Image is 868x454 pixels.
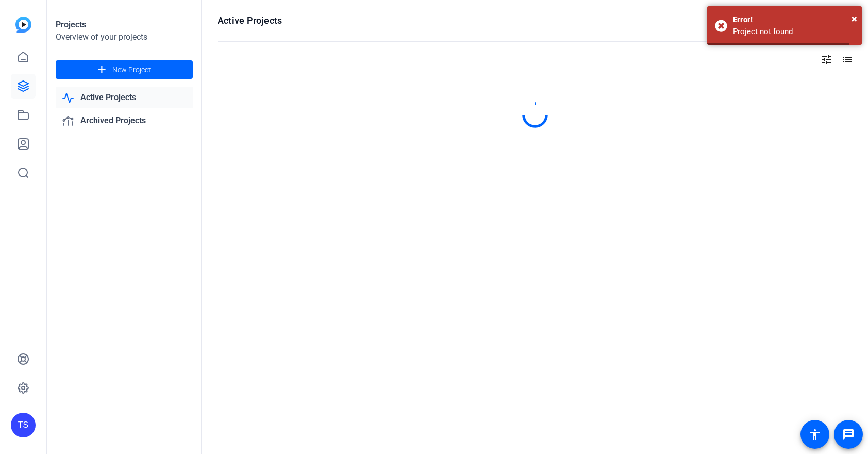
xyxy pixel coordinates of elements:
a: Active Projects [56,87,193,108]
mat-icon: message [842,428,855,441]
a: Archived Projects [56,110,193,132]
div: Overview of your projects [56,31,193,43]
div: Projects [56,19,193,31]
img: blue-gradient.svg [15,17,31,33]
span: × [852,12,857,25]
div: Error! [733,14,854,26]
div: Project not found [733,26,854,38]
button: Close [852,11,857,26]
button: New Project [56,60,193,79]
mat-icon: add [95,63,108,76]
mat-icon: list [840,53,853,66]
div: TS [11,413,36,437]
span: New Project [112,64,151,75]
h1: Active Projects [218,14,282,27]
mat-icon: tune [820,53,832,66]
mat-icon: accessibility [809,428,821,441]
